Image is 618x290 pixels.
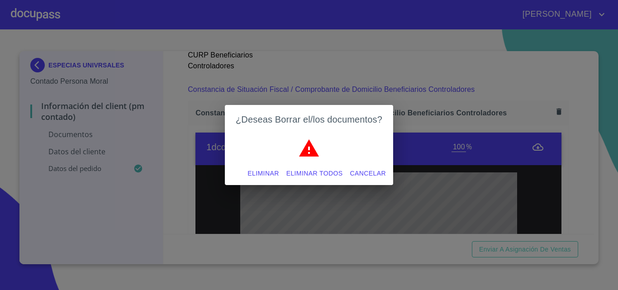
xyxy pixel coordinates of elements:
span: Eliminar [247,168,279,179]
h2: ¿Deseas Borrar el/los documentos? [236,112,382,127]
button: Eliminar todos [283,165,347,182]
span: Cancelar [350,168,386,179]
button: Cancelar [347,165,390,182]
button: Eliminar [244,165,282,182]
span: Eliminar todos [286,168,343,179]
